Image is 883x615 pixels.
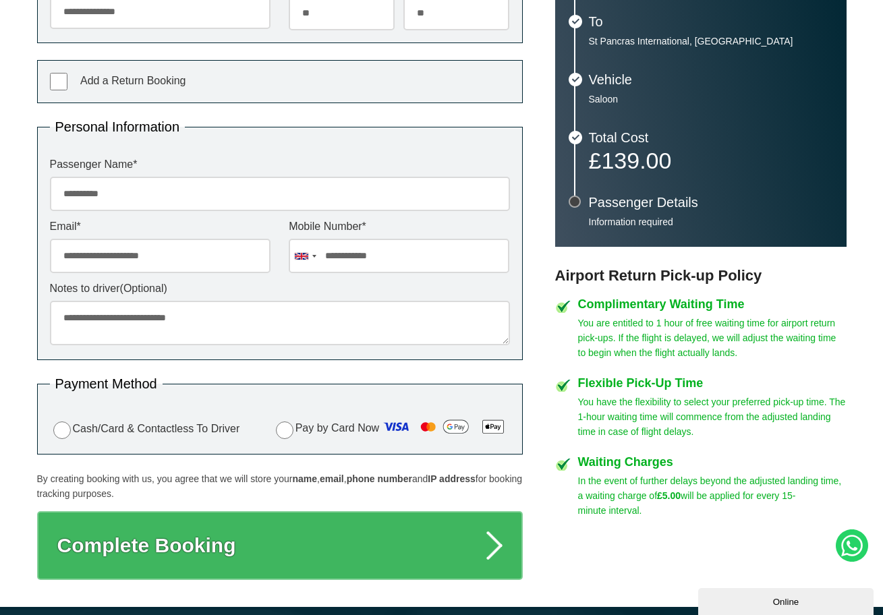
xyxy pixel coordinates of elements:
[578,298,847,310] h4: Complimentary Waiting Time
[292,473,317,484] strong: name
[289,221,509,232] label: Mobile Number
[50,221,270,232] label: Email
[601,148,671,173] span: 139.00
[50,419,240,439] label: Cash/Card & Contactless To Driver
[276,421,293,439] input: Pay by Card Now
[578,377,847,389] h4: Flexible Pick-Up Time
[578,456,847,468] h4: Waiting Charges
[589,196,833,209] h3: Passenger Details
[555,267,847,285] h3: Airport Return Pick-up Policy
[578,473,847,518] p: In the event of further delays beyond the adjusted landing time, a waiting charge of will be appl...
[50,120,186,134] legend: Personal Information
[589,151,833,170] p: £
[50,377,163,390] legend: Payment Method
[50,73,67,90] input: Add a Return Booking
[50,159,510,170] label: Passenger Name
[657,490,681,501] strong: £5.00
[80,75,186,86] span: Add a Return Booking
[589,73,833,86] h3: Vehicle
[589,131,833,144] h3: Total Cost
[53,421,71,439] input: Cash/Card & Contactless To Driver
[120,283,167,294] span: (Optional)
[589,93,833,105] p: Saloon
[578,316,847,360] p: You are entitled to 1 hour of free waiting time for airport return pick-ups. If the flight is del...
[589,216,833,228] p: Information required
[50,283,510,294] label: Notes to driver
[347,473,412,484] strong: phone number
[428,473,476,484] strong: IP address
[578,394,847,439] p: You have the flexibility to select your preferred pick-up time. The 1-hour waiting time will comm...
[37,471,523,501] p: By creating booking with us, you agree that we will store your , , and for booking tracking purpo...
[273,416,510,442] label: Pay by Card Now
[698,585,876,615] iframe: chat widget
[589,35,833,47] p: St Pancras International, [GEOGRAPHIC_DATA]
[320,473,344,484] strong: email
[289,239,320,272] div: United Kingdom: +44
[589,15,833,28] h3: To
[37,511,523,580] button: Complete Booking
